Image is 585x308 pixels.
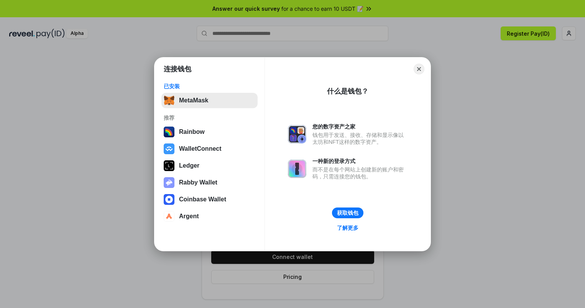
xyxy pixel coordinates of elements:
img: svg+xml,%3Csvg%20xmlns%3D%22http%3A%2F%2Fwww.w3.org%2F2000%2Fsvg%22%20fill%3D%22none%22%20viewBox... [164,177,174,188]
div: 已安装 [164,83,255,90]
button: Close [414,64,424,74]
div: WalletConnect [179,145,222,152]
button: Argent [161,209,258,224]
div: 一种新的登录方式 [312,158,408,165]
div: 推荐 [164,114,255,121]
div: Argent [179,213,199,220]
div: Rabby Wallet [179,179,217,186]
img: svg+xml,%3Csvg%20width%3D%22120%22%20height%3D%22120%22%20viewBox%3D%220%200%20120%20120%22%20fil... [164,127,174,137]
h1: 连接钱包 [164,64,191,74]
a: 了解更多 [332,223,363,233]
div: 钱包用于发送、接收、存储和显示像以太坊和NFT这样的数字资产。 [312,132,408,145]
button: Rabby Wallet [161,175,258,190]
div: 而不是在每个网站上创建新的账户和密码，只需连接您的钱包。 [312,166,408,180]
button: WalletConnect [161,141,258,156]
img: svg+xml,%3Csvg%20width%3D%2228%22%20height%3D%2228%22%20viewBox%3D%220%200%2028%2028%22%20fill%3D... [164,194,174,205]
img: svg+xml,%3Csvg%20width%3D%2228%22%20height%3D%2228%22%20viewBox%3D%220%200%2028%2028%22%20fill%3D... [164,143,174,154]
div: Rainbow [179,128,205,135]
img: svg+xml,%3Csvg%20width%3D%2228%22%20height%3D%2228%22%20viewBox%3D%220%200%2028%2028%22%20fill%3D... [164,211,174,222]
div: Ledger [179,162,199,169]
div: 什么是钱包？ [327,87,368,96]
div: 获取钱包 [337,209,358,216]
img: svg+xml,%3Csvg%20xmlns%3D%22http%3A%2F%2Fwww.w3.org%2F2000%2Fsvg%22%20width%3D%2228%22%20height%3... [164,160,174,171]
button: 获取钱包 [332,208,363,218]
img: svg+xml,%3Csvg%20xmlns%3D%22http%3A%2F%2Fwww.w3.org%2F2000%2Fsvg%22%20fill%3D%22none%22%20viewBox... [288,125,306,143]
div: 了解更多 [337,224,358,231]
div: MetaMask [179,97,208,104]
img: svg+xml,%3Csvg%20xmlns%3D%22http%3A%2F%2Fwww.w3.org%2F2000%2Fsvg%22%20fill%3D%22none%22%20viewBox... [288,160,306,178]
img: svg+xml,%3Csvg%20fill%3D%22none%22%20height%3D%2233%22%20viewBox%3D%220%200%2035%2033%22%20width%... [164,95,174,106]
button: MetaMask [161,93,258,108]
div: 您的数字资产之家 [312,123,408,130]
button: Coinbase Wallet [161,192,258,207]
div: Coinbase Wallet [179,196,226,203]
button: Ledger [161,158,258,173]
button: Rainbow [161,124,258,140]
